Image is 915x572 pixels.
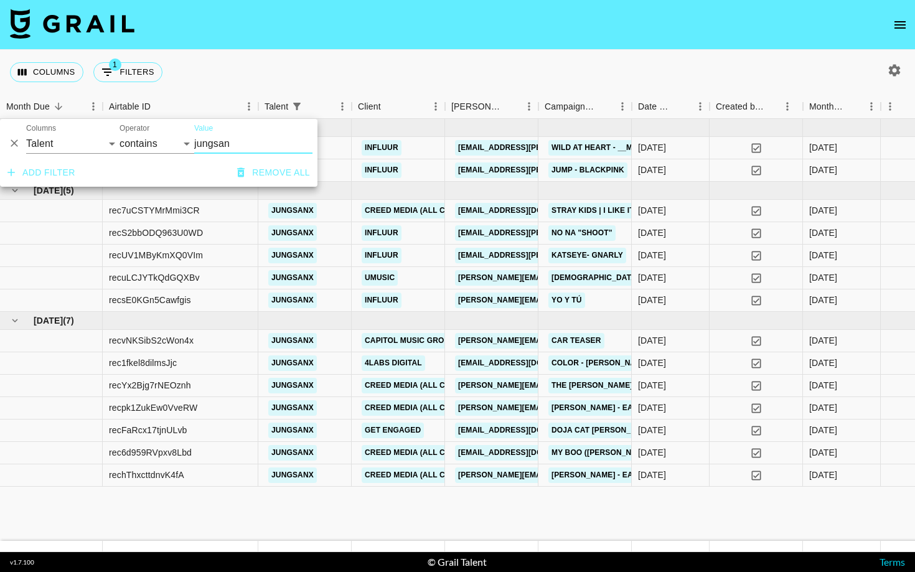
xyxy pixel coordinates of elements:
div: 23/06/2025 [638,357,666,369]
label: Operator [120,123,149,134]
div: Talent [265,95,288,119]
a: Doja Cat [PERSON_NAME] [548,423,659,438]
button: Sort [764,98,782,115]
a: Influur [362,162,401,178]
div: 10/06/2025 [638,334,666,347]
a: jungsanx [268,270,317,286]
a: jungsanx [268,203,317,218]
div: Date Created [632,95,710,119]
div: rechThxcttdnvK4fA [109,469,184,481]
button: Menu [333,97,352,116]
div: 10/07/2025 [638,271,666,284]
div: 10/07/2025 [638,249,666,261]
div: rec1fkel8dilmsJjc [109,357,177,369]
div: rec7uCSTYMrMmi3CR [109,204,200,217]
div: 05/07/2025 [638,294,666,306]
div: Airtable ID [109,95,151,119]
button: Menu [240,97,258,116]
a: Jump - Blackpink [548,162,627,178]
div: Month Due [6,95,50,119]
div: Created by Grail Team [716,95,764,119]
button: Select columns [10,62,83,82]
a: [PERSON_NAME][EMAIL_ADDRESS][DOMAIN_NAME] [455,400,658,416]
button: Show filters [288,98,306,115]
div: Jul '25 [809,204,837,217]
a: jungsanx [268,445,317,461]
div: 30/08/2025 [638,164,666,176]
span: [DATE] [34,184,63,197]
div: recvNKSibS2cWon4x [109,334,194,347]
button: Sort [673,98,691,115]
a: jungsanx [268,248,317,263]
a: jungsanx [268,355,317,371]
div: Talent [258,95,352,119]
a: jungsanx [268,400,317,416]
div: Date Created [638,95,673,119]
div: Created by Grail Team [710,95,803,119]
div: Jul '25 [809,294,837,306]
div: v 1.7.100 [10,558,34,566]
button: Sort [502,98,520,115]
a: Influur [362,248,401,263]
div: Jun '25 [809,401,837,414]
button: Sort [50,98,67,115]
a: YO y TÚ [548,293,585,308]
a: car teaser [548,333,604,349]
div: recFaRcx17tjnULvb [109,424,187,436]
a: Stray Kids | I like it [548,203,637,218]
a: jungsanx [268,293,317,308]
div: rec6d959RVpxv8Lbd [109,446,192,459]
a: [EMAIL_ADDRESS][DOMAIN_NAME] [455,423,594,438]
div: Campaign (Type) [545,95,596,119]
button: hide children [6,312,24,329]
div: recS2bbODQ963U0WD [109,227,203,239]
a: Get Engaged [362,423,424,438]
div: 03/06/2025 [638,424,666,436]
button: Menu [426,97,445,116]
div: Month Due [803,95,881,119]
div: Client [352,95,445,119]
label: Columns [26,123,56,134]
button: Sort [306,98,323,115]
div: Jul '25 [809,249,837,261]
button: Sort [596,98,613,115]
div: Jun '25 [809,379,837,391]
img: Grail Talent [10,9,134,39]
a: Creed Media (All Campaigns) [362,203,491,218]
a: Terms [880,556,905,568]
button: Menu [778,97,797,116]
a: jungsanx [268,333,317,349]
span: [DATE] [34,314,63,327]
a: Creed Media (All Campaigns) [362,400,491,416]
button: Menu [613,97,632,116]
a: [PERSON_NAME][EMAIL_ADDRESS][PERSON_NAME][DOMAIN_NAME] [455,333,722,349]
div: Airtable ID [103,95,258,119]
button: Add filter [2,161,80,184]
a: jungsanx [268,467,317,483]
div: Aug '25 [809,164,837,176]
button: Menu [862,97,881,116]
a: Creed Media (All Campaigns) [362,378,491,393]
div: Jul '25 [809,271,837,284]
button: Remove all [232,161,315,184]
div: Jun '25 [809,334,837,347]
input: Filter value [194,134,312,154]
div: 1 active filter [288,98,306,115]
div: Jun '25 [809,469,837,481]
div: recUV1MByKmXQ0VIm [109,249,203,261]
a: [PERSON_NAME][EMAIL_ADDRESS][DOMAIN_NAME] [455,467,658,483]
div: [PERSON_NAME] [451,95,502,119]
span: ( 7 ) [63,314,74,327]
button: Menu [84,97,103,116]
button: Menu [520,97,538,116]
button: Menu [691,97,710,116]
a: Katseye- Gnarly [548,248,626,263]
a: [EMAIL_ADDRESS][PERSON_NAME][DOMAIN_NAME] [455,248,658,263]
a: [EMAIL_ADDRESS][PERSON_NAME][DOMAIN_NAME] [455,162,658,178]
div: recpk1ZukEw0VveRW [109,401,197,414]
button: Delete [5,134,24,152]
button: Sort [845,98,862,115]
div: Jun '25 [809,446,837,459]
a: [EMAIL_ADDRESS][PERSON_NAME][DOMAIN_NAME] [455,140,658,156]
span: ( 5 ) [63,184,74,197]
